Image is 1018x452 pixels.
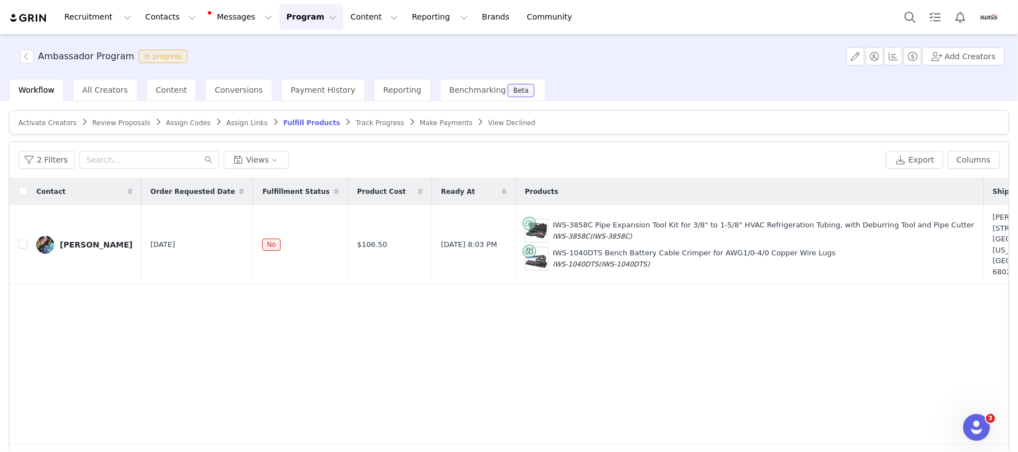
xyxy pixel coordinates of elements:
[18,151,75,169] button: 2 Filters
[205,156,212,164] i: icon: search
[475,4,519,30] a: Brands
[356,119,404,127] span: Track Progress
[383,85,422,94] span: Reporting
[20,50,192,63] span: [object Object]
[9,13,48,23] img: grin logo
[344,4,405,30] button: Content
[553,232,590,240] span: IWS-3858C
[357,187,406,197] span: Product Cost
[420,119,472,127] span: Make Payments
[60,240,132,249] div: [PERSON_NAME]
[156,85,187,94] span: Content
[599,260,650,268] span: (IWS-1040DTS)
[36,236,54,254] img: fc500fa5-b11e-4c90-91ed-35899dcab0f7.jpg
[441,187,475,197] span: Ready At
[36,236,132,254] a: [PERSON_NAME]
[139,4,203,30] button: Contacts
[36,187,65,197] span: Contact
[262,187,329,197] span: Fulfillment Status
[18,85,54,94] span: Workflow
[224,151,289,169] button: Views
[226,119,268,127] span: Assign Links
[963,414,990,441] iframe: Intercom live chat
[513,87,529,94] div: Beta
[948,4,973,30] button: Notifications
[58,4,138,30] button: Recruitment
[525,248,548,270] img: Product Image
[18,119,77,127] span: Activate Creators
[488,119,536,127] span: View Declined
[150,187,235,197] span: Order Requested Date
[357,239,387,250] span: $106.50
[973,8,1009,26] button: Profile
[166,119,211,127] span: Assign Codes
[405,4,475,30] button: Reporting
[525,187,558,197] span: Products
[215,85,263,94] span: Conversions
[139,50,187,63] span: In progress
[986,414,995,423] span: 3
[980,8,998,26] img: c3274796-4da8-44a6-bdef-2ebb4203ae99.png
[553,260,599,268] span: IWS-1040DTS
[525,220,548,242] img: Product Image
[92,119,150,127] span: Review Proposals
[150,239,175,250] span: [DATE]
[886,151,943,169] button: Export
[82,85,127,94] span: All Creators
[553,220,974,241] div: IWS-3858C Pipe Expansion Tool Kit for 3/8" to 1-5/8" HVAC Refrigeration Tubing, with Deburring To...
[38,50,134,63] h3: Ambassador Program
[203,4,279,30] button: Messages
[283,119,340,127] span: Fulfill Products
[449,85,506,94] span: Benchmarking
[262,239,280,251] span: No
[923,4,948,30] a: Tasks
[553,248,836,269] div: IWS-1040DTS Bench Battery Cable Crimper for AWG1/0-4/0 Copper Wire Lugs
[520,4,584,30] a: Community
[280,4,343,30] button: Program
[441,239,497,250] span: [DATE] 8:03 PM
[79,151,219,169] input: Search...
[922,47,1005,65] button: Add Creators
[898,4,922,30] button: Search
[590,232,632,240] span: (IWS-3858C)
[948,151,1000,169] button: Columns
[291,85,356,94] span: Payment History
